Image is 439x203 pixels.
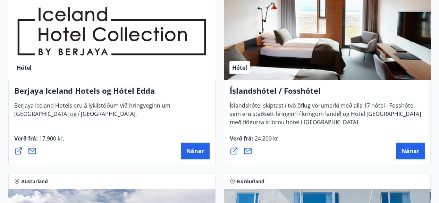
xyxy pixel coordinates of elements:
[230,85,425,101] h4: Íslandshótel / Fosshótel
[237,178,264,185] span: Norðurland
[14,85,210,101] h4: Berjaya Iceland Hotels og Hótel Edda
[230,135,280,148] span: Verð frá :
[181,143,210,159] button: Nánar
[17,64,32,71] span: Hótel
[230,102,421,132] span: Íslandshótel skiptast í tvö öflug vörumerki með alls 17 hótel - Fosshótel sem eru staðsett hringi...
[402,147,419,155] span: Nánar
[14,135,64,148] span: Verð frá :
[14,102,170,123] span: Berjaya Iceland Hotels eru á lykilstöðum við hringveginn um [GEOGRAPHIC_DATA] og í [GEOGRAPHIC_DA...
[396,143,425,159] button: Nánar
[21,178,48,185] span: Austurland
[232,64,247,71] span: Hótel
[38,135,64,142] span: 17.900 kr.
[253,135,280,142] span: 24.200 kr.
[186,147,204,155] span: Nánar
